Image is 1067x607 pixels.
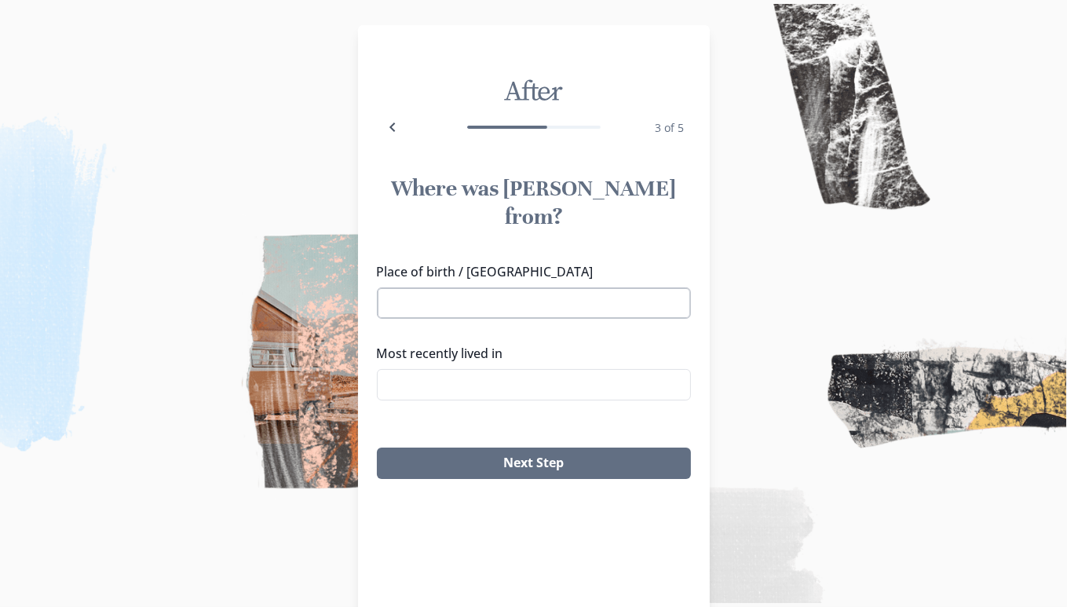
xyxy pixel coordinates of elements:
[377,262,681,281] label: Place of birth / [GEOGRAPHIC_DATA]
[377,448,691,479] button: Next Step
[377,112,408,143] button: Back
[377,174,691,231] h1: Where was [PERSON_NAME] from?
[377,344,681,363] label: Most recently lived in
[656,120,685,135] span: 3 of 5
